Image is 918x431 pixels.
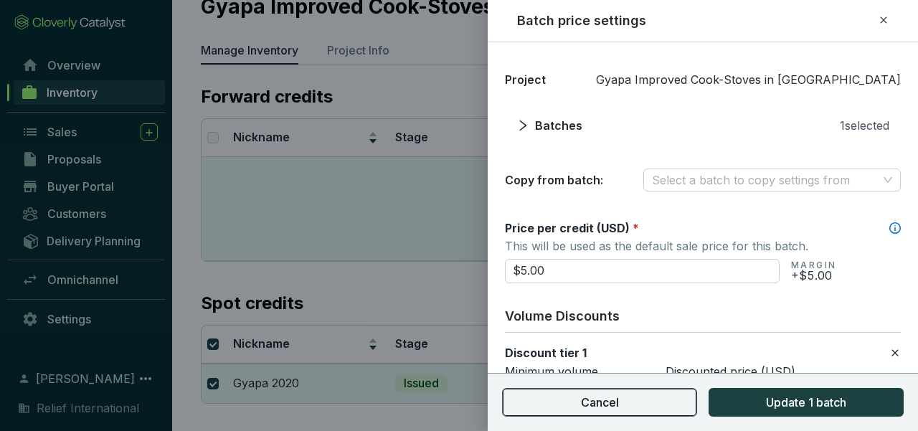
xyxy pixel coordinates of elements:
span: Discounted price (USD) [666,364,795,379]
p: Minimum volume [505,364,648,380]
button: Update 1 batch [709,388,904,417]
label: Discount tier 1 [505,345,587,361]
span: Price per credit (USD) [505,221,630,235]
span: 1 selected [840,117,889,134]
button: rightBatches1selected [505,111,901,140]
button: Cancel [502,388,697,417]
p: +$5.00 [791,271,836,280]
p: MARGIN [791,260,836,271]
span: right [516,119,529,132]
h3: Volume Discounts [505,306,901,326]
span: Batches [535,117,582,134]
span: Gyapa Improved Cook-Stoves in [GEOGRAPHIC_DATA] [596,71,901,88]
p: This will be used as the default sale price for this batch. [505,236,901,256]
span: Cancel [581,394,619,411]
p: Copy from batch: [505,171,603,189]
h2: Batch price settings [517,11,646,30]
span: Project [505,71,546,88]
span: Update 1 batch [766,394,846,411]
